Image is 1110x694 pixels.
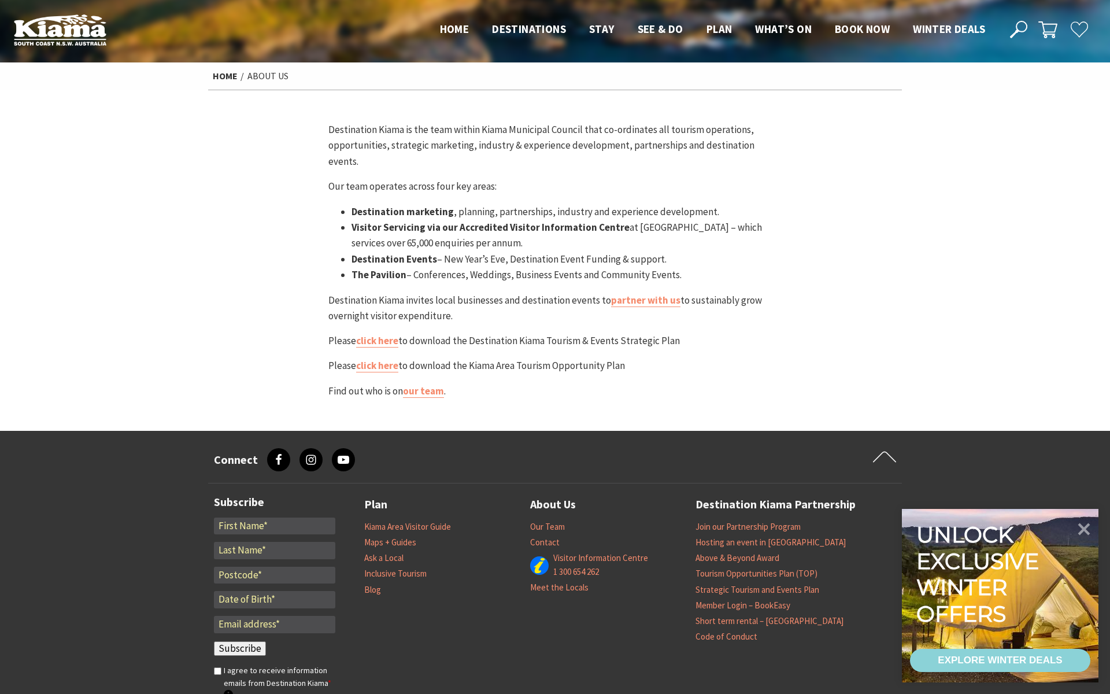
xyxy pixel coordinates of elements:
img: Kiama Logo [14,14,106,46]
a: Inclusive Tourism [364,568,427,579]
input: Last Name* [214,542,335,559]
a: Plan [364,495,387,514]
a: About Us [530,495,576,514]
a: Contact [530,537,560,548]
a: Member Login – BookEasy [695,600,790,611]
span: Winter Deals [913,22,985,36]
span: Book now [835,22,890,36]
a: Maps + Guides [364,537,416,548]
li: About Us [247,69,288,84]
a: Meet the Locals [530,582,589,593]
strong: Destination Events [351,253,437,265]
a: 1 300 654 262 [553,566,599,578]
h3: Subscribe [214,495,335,509]
a: Our Team [530,521,565,533]
a: Tourism Opportunities Plan (TOP) [695,568,817,579]
span: See & Do [638,22,683,36]
a: Strategic Tourism and Events Plan [695,584,819,596]
p: Please to download the Destination Kiama Tourism & Events Strategic Plan [328,333,782,349]
strong: Visitor Servicing via our Accredited Visitor Information Centre [351,221,630,234]
a: Join our Partnership Program [695,521,801,533]
p: Destination Kiama invites local businesses and destination events to to sustainably grow overnigh... [328,293,782,324]
li: – New Year’s Eve, Destination Event Funding & support. [351,252,782,267]
span: Stay [589,22,615,36]
a: partner with us [611,294,680,307]
input: First Name* [214,518,335,535]
nav: Main Menu [428,20,997,39]
span: What’s On [755,22,812,36]
input: Postcode* [214,567,335,584]
a: Kiama Area Visitor Guide [364,521,451,533]
span: Home [440,22,469,36]
input: Date of Birth* [214,591,335,608]
p: Destination Kiama is the team within Kiama Municipal Council that co-ordinates all tourism oper­a... [328,122,782,169]
a: Blog [364,584,381,596]
input: Subscribe [214,641,266,656]
strong: Destination marketing [351,205,454,218]
span: Destinations [492,22,566,36]
a: Home [213,70,238,82]
a: click here [356,359,398,372]
h3: Connect [214,453,258,467]
a: Hosting an event in [GEOGRAPHIC_DATA] [695,537,846,548]
span: Plan [706,22,732,36]
li: , planning, partnerships, industry and experience development. [351,204,782,220]
input: Email address* [214,616,335,633]
li: – Conferences, Weddings, Business Events and Community Events. [351,267,782,283]
a: Ask a Local [364,552,404,564]
p: Find out who is on . [328,383,782,399]
a: Above & Beyond Award [695,552,779,564]
a: Visitor Information Centre [553,552,648,564]
li: at [GEOGRAPHIC_DATA] – which services over 65,000 enquiries per annum. [351,220,782,251]
strong: The Pavilion [351,268,406,281]
a: click here [356,334,398,348]
a: our team [403,385,444,398]
div: Unlock exclusive winter offers [916,522,1044,627]
a: Short term rental – [GEOGRAPHIC_DATA] Code of Conduct [695,615,843,643]
div: EXPLORE WINTER DEALS [938,649,1062,672]
p: Our team operates across four key areas: [328,179,782,194]
a: Destination Kiama Partnership [695,495,856,514]
a: EXPLORE WINTER DEALS [910,649,1090,672]
p: Please to download the Kiama Area Tourism Opportunity Plan [328,358,782,374]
